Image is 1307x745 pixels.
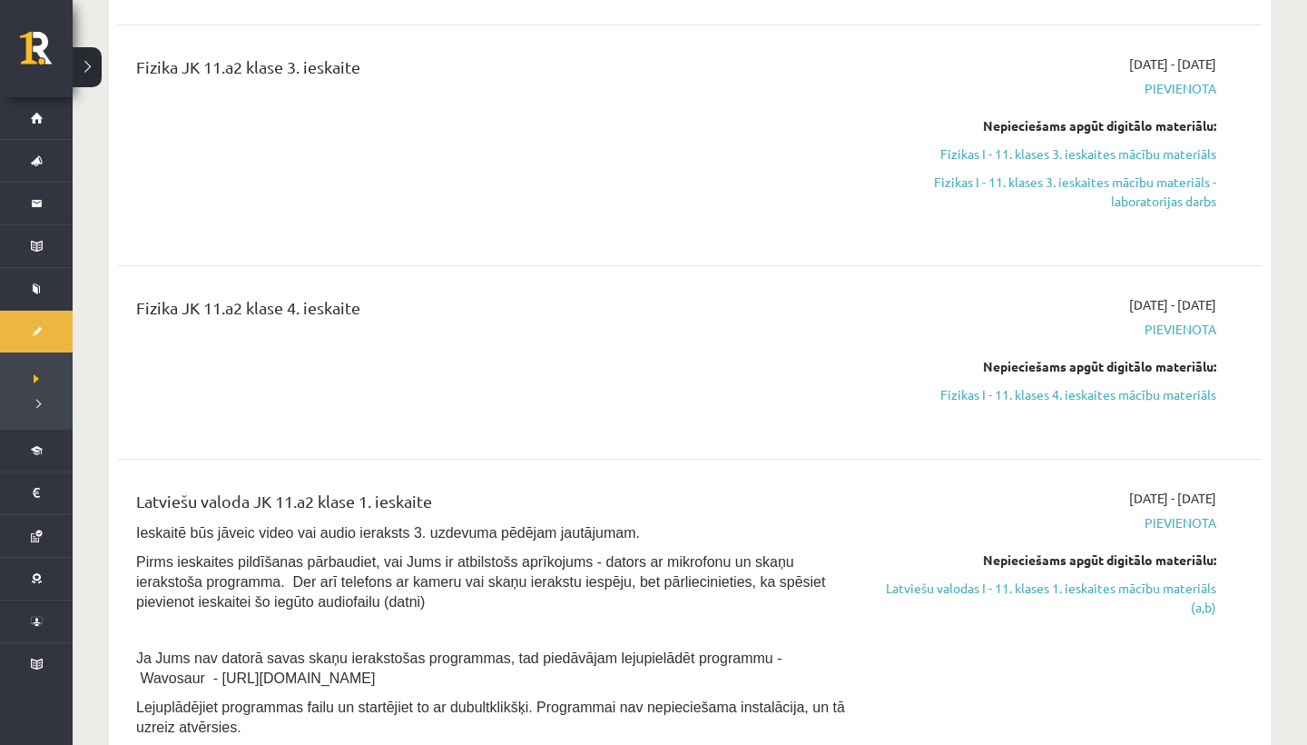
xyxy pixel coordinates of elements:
div: Nepieciešams apgūt digitālo materiālu: [874,551,1216,570]
span: Pievienota [874,513,1216,532]
span: Pirms ieskaites pildīšanas pārbaudiet, vai Jums ir atbilstošs aprīkojums - dators ar mikrofonu un... [136,554,825,610]
span: Lejuplādējiet programmas failu un startējiet to ar dubultklikšķi. Programmai nav nepieciešama ins... [136,700,845,735]
div: Latviešu valoda JK 11.a2 klase 1. ieskaite [136,489,847,522]
span: [DATE] - [DATE] [1129,55,1216,74]
a: Rīgas 1. Tālmācības vidusskola [20,32,73,77]
a: Fizikas I - 11. klases 3. ieskaites mācību materiāls [874,144,1216,164]
a: Fizikas I - 11. klases 3. ieskaites mācību materiāls - laboratorijas darbs [874,173,1216,211]
span: Pievienota [874,79,1216,98]
div: Nepieciešams apgūt digitālo materiālu: [874,357,1216,376]
span: Ieskaitē būs jāveic video vai audio ieraksts 3. uzdevuma pēdējam jautājumam. [136,525,640,541]
div: Fizika JK 11.a2 klase 3. ieskaite [136,55,847,88]
span: [DATE] - [DATE] [1129,489,1216,508]
div: Fizika JK 11.a2 klase 4. ieskaite [136,295,847,329]
a: Latviešu valodas I - 11. klases 1. ieskaites mācību materiāls (a,b) [874,579,1216,617]
span: Ja Jums nav datorā savas skaņu ierakstošas programmas, tad piedāvājam lejupielādēt programmu - Wa... [136,651,781,686]
span: [DATE] - [DATE] [1129,295,1216,314]
div: Nepieciešams apgūt digitālo materiālu: [874,116,1216,135]
span: Pievienota [874,320,1216,339]
a: Fizikas I - 11. klases 4. ieskaites mācību materiāls [874,385,1216,404]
